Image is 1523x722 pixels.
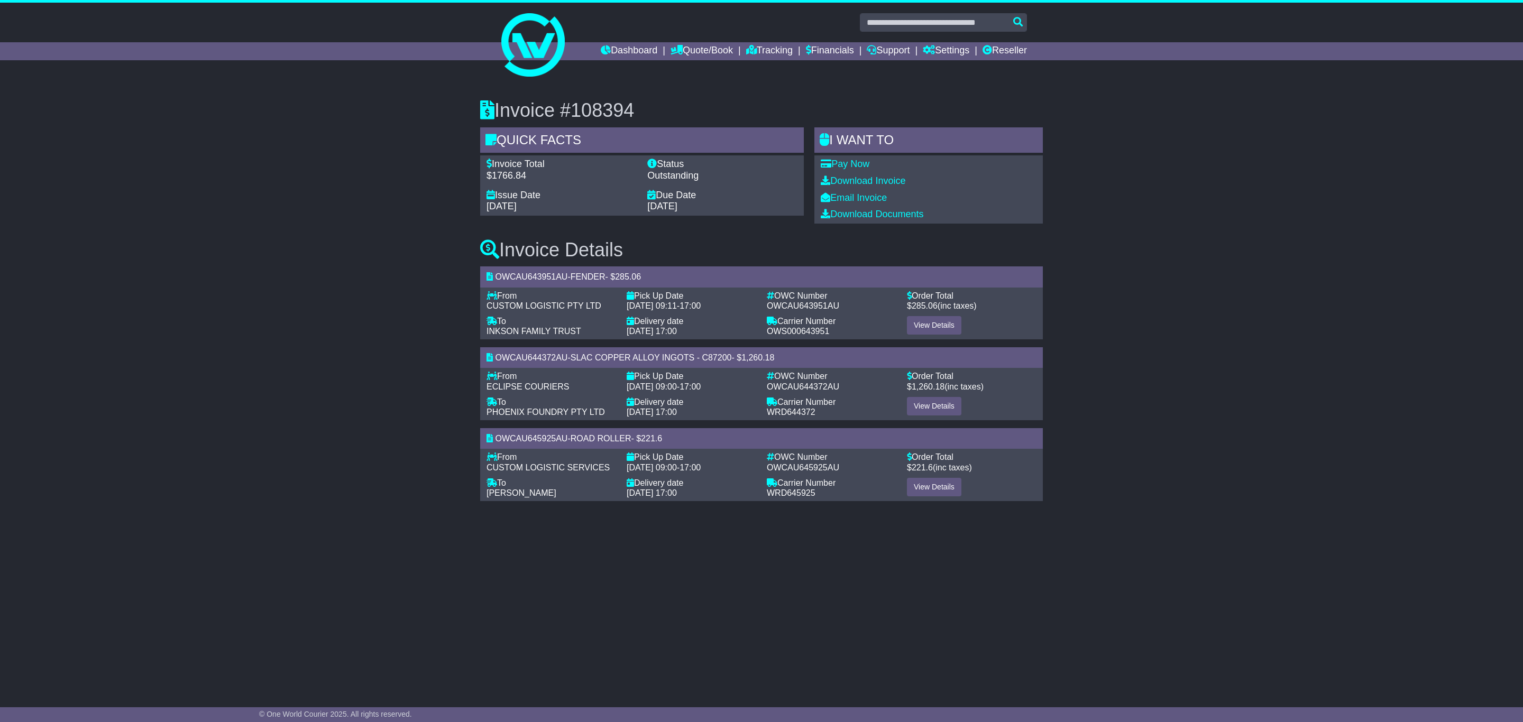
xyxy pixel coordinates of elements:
span: OWCAU643951AU [767,301,839,310]
div: Due Date [647,190,797,201]
div: Pick Up Date [627,371,756,381]
span: [DATE] 09:00 [627,382,677,391]
div: $ (inc taxes) [907,301,1036,311]
span: 1,260.18 [741,353,774,362]
span: ECLIPSE COURIERS [487,382,569,391]
span: OWS000643951 [767,327,829,336]
a: Dashboard [601,42,657,60]
span: WRD645925 [767,488,815,497]
span: [DATE] 09:00 [627,463,677,472]
span: SLAC COPPER ALLOY INGOTS - C87200 [571,353,732,362]
div: Order Total [907,371,1036,381]
div: $ (inc taxes) [907,462,1036,473]
div: Order Total [907,452,1036,462]
div: OWC Number [767,452,896,462]
div: - - $ [480,347,1043,368]
a: Download Documents [821,209,923,219]
span: 285.06 [912,301,938,310]
div: Delivery date [627,478,756,488]
div: OWC Number [767,371,896,381]
span: PHOENIX FOUNDRY PTY LTD [487,408,605,416]
div: $1766.84 [487,170,637,182]
a: View Details [907,316,961,335]
h3: Invoice #108394 [480,100,1043,121]
a: Support [867,42,910,60]
div: From [487,452,616,462]
div: Pick Up Date [627,452,756,462]
a: Email Invoice [821,192,887,203]
span: [DATE] 17:00 [627,408,677,416]
div: I WANT to [814,127,1043,156]
span: © One World Courier 2025. All rights reserved. [259,710,412,718]
span: CUSTOM LOGISTIC SERVICES [487,463,610,472]
div: To [487,478,616,488]
div: - [627,382,756,392]
a: Reseller [983,42,1027,60]
div: Invoice Total [487,159,637,170]
h3: Invoice Details [480,239,1043,261]
div: Quick Facts [480,127,804,156]
span: WRD644372 [767,408,815,416]
span: 1,260.18 [912,382,944,391]
div: From [487,371,616,381]
div: To [487,316,616,326]
div: OWC Number [767,291,896,301]
span: 17:00 [680,382,701,391]
span: [DATE] 17:00 [627,327,677,336]
a: Download Invoice [821,175,905,186]
div: - [627,301,756,311]
div: - - $ [480,428,1043,449]
a: View Details [907,478,961,496]
a: View Details [907,397,961,415]
div: [DATE] [647,201,797,212]
div: $ (inc taxes) [907,382,1036,392]
span: 17:00 [680,301,701,310]
span: INKSON FAMILY TRUST [487,327,581,336]
span: FENDER [571,272,605,281]
div: Issue Date [487,190,637,201]
div: From [487,291,616,301]
div: Carrier Number [767,397,896,407]
div: Status [647,159,797,170]
div: To [487,397,616,407]
a: Pay Now [821,159,869,169]
div: Order Total [907,291,1036,301]
span: OWCAU644372AU [767,382,839,391]
span: OWCAU645925AU [767,463,839,472]
a: Quote/Book [671,42,733,60]
div: Delivery date [627,316,756,326]
div: [DATE] [487,201,637,212]
span: 285.06 [615,272,641,281]
span: OWCAU645925AU [495,434,567,443]
div: - - $ [480,266,1043,287]
span: OWCAU643951AU [495,272,567,281]
div: Carrier Number [767,478,896,488]
div: Carrier Number [767,316,896,326]
a: Tracking [746,42,793,60]
span: 221.6 [912,463,933,472]
div: Outstanding [647,170,797,182]
span: CUSTOM LOGISTIC PTY LTD [487,301,601,310]
span: [DATE] 09:11 [627,301,677,310]
span: [PERSON_NAME] [487,488,556,497]
span: ROAD ROLLER [571,434,631,443]
span: OWCAU644372AU [495,353,567,362]
div: Delivery date [627,397,756,407]
span: [DATE] 17:00 [627,488,677,497]
div: Pick Up Date [627,291,756,301]
span: 221.6 [641,434,662,443]
span: 17:00 [680,463,701,472]
a: Settings [923,42,969,60]
div: - [627,462,756,473]
a: Financials [806,42,854,60]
